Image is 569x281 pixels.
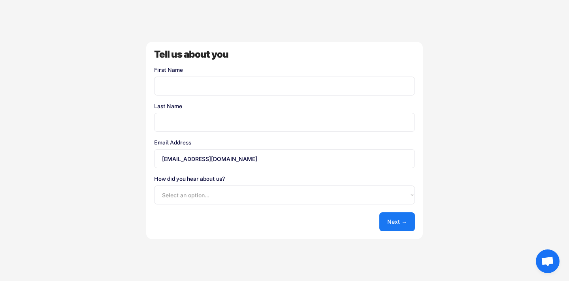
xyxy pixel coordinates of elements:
[154,149,415,168] input: Your email address
[536,249,560,273] a: Açık sohbet
[154,103,415,109] div: Last Name
[154,67,415,73] div: First Name
[154,176,415,182] div: How did you hear about us?
[154,140,415,145] div: Email Address
[379,212,415,231] button: Next →
[154,50,415,59] div: Tell us about you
